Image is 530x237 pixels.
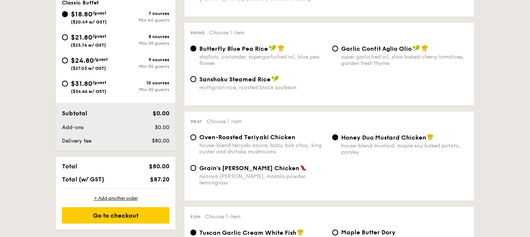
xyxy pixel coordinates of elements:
[71,33,92,41] span: $21.80
[341,45,412,52] span: Garlic Confit Aglio Olio
[152,138,169,144] span: $80.00
[341,134,426,141] span: Honey Duo Mustard Chicken
[190,119,202,124] span: Meat
[341,143,468,155] div: house-blend mustard, maple soy baked potato, parsley
[116,34,169,39] div: 8 courses
[332,134,338,140] input: Honey Duo Mustard Chickenhouse-blend mustard, maple soy baked potato, parsley
[71,79,92,88] span: $31.80
[71,66,106,71] span: ($27.03 w/ GST)
[116,41,169,46] div: Min 30 guests
[300,164,307,171] img: icon-spicy.37a8142b.svg
[206,118,242,125] span: Choose 1 item
[62,163,77,170] span: Total
[116,18,169,23] div: Min 40 guests
[62,195,169,201] div: + Add another order
[155,124,169,131] span: $0.00
[332,230,338,236] input: Maple Butter Dorymaple butter, romesco sauce, raisin, cherry tomato pickle
[150,176,169,183] span: $87.20
[71,43,106,48] span: ($23.76 w/ GST)
[190,214,200,219] span: Fish
[199,134,295,141] span: Oven-Roasted Teriyaki Chicken
[190,46,196,52] input: Butterfly Blue Pea Riceshallots, coriander, supergarlicfied oil, blue pea flower
[341,229,396,236] span: Maple Butter Dory
[62,81,68,87] input: $31.80/guest($34.66 w/ GST)10 coursesMin 30 guests
[205,213,240,220] span: Choose 1 item
[297,229,304,236] img: icon-chef-hat.a58ddaea.svg
[199,76,271,83] span: Sanshoku Steamed Rice
[332,46,338,52] input: Garlic Confit Aglio Oliosuper garlicfied oil, slow baked cherry tomatoes, garden fresh thyme
[209,29,244,36] span: Choose 1 item
[62,11,68,17] input: $18.80/guest($20.49 w/ GST)7 coursesMin 40 guests
[412,45,420,52] img: icon-vegan.f8ff3823.svg
[421,45,428,52] img: icon-chef-hat.a58ddaea.svg
[199,142,326,155] div: house-blend teriyaki sauce, baby bok choy, king oyster and shiitake mushrooms
[62,138,91,144] span: Delivery fee
[116,87,169,92] div: Min 30 guests
[427,134,434,140] img: icon-chef-hat.a58ddaea.svg
[92,34,106,39] span: /guest
[71,19,107,25] span: ($20.49 w/ GST)
[149,163,169,170] span: $80.00
[190,230,196,236] input: Tuscan Garlic Cream White Fishtraditional garlic cream sauce, baked white fish, roasted tomatoes
[116,57,169,62] div: 9 courses
[71,10,92,18] span: $18.80
[199,84,326,91] div: multigrain rice, roasted black soybean
[71,89,106,94] span: ($34.66 w/ GST)
[71,56,94,65] span: $24.80
[199,229,296,236] span: Tuscan Garlic Cream White Fish
[199,165,299,172] span: Grain's [PERSON_NAME] Chicken
[269,45,276,52] img: icon-vegan.f8ff3823.svg
[62,176,104,183] span: Total (w/ GST)
[199,54,326,66] div: shallots, coriander, supergarlicfied oil, blue pea flower
[94,57,108,62] span: /guest
[92,80,106,85] span: /guest
[153,110,169,117] span: $0.00
[199,173,326,186] div: nyonya [PERSON_NAME], masala powder, lemongrass
[190,134,196,140] input: Oven-Roasted Teriyaki Chickenhouse-blend teriyaki sauce, baby bok choy, king oyster and shiitake ...
[62,34,68,40] input: $21.80/guest($23.76 w/ GST)8 coursesMin 30 guests
[199,45,268,52] span: Butterfly Blue Pea Rice
[190,76,196,82] input: Sanshoku Steamed Ricemultigrain rice, roasted black soybean
[62,124,84,131] span: Add-ons
[92,10,106,16] span: /guest
[341,54,468,66] div: super garlicfied oil, slow baked cherry tomatoes, garden fresh thyme
[62,207,169,224] div: Go to checkout
[116,80,169,85] div: 10 courses
[190,30,205,35] span: Mains
[116,11,169,16] div: 7 courses
[62,110,87,117] span: Subtotal
[278,45,284,52] img: icon-chef-hat.a58ddaea.svg
[271,75,279,82] img: icon-vegan.f8ff3823.svg
[190,165,196,171] input: Grain's [PERSON_NAME] Chickennyonya [PERSON_NAME], masala powder, lemongrass
[116,64,169,69] div: Min 30 guests
[62,57,68,63] input: $24.80/guest($27.03 w/ GST)9 coursesMin 30 guests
